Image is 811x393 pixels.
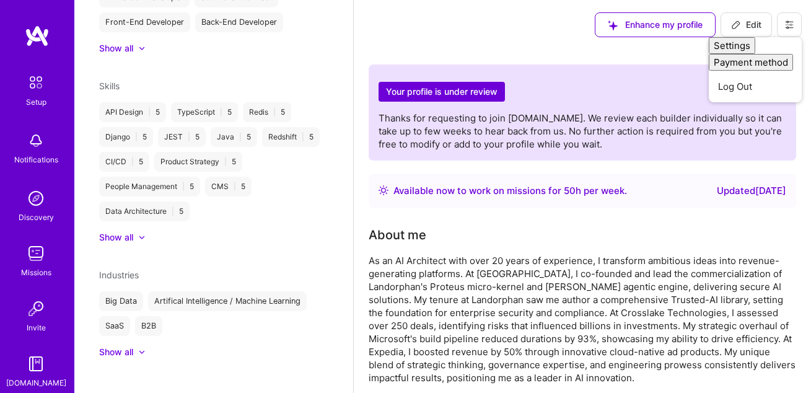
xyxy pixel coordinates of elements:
[205,177,252,196] div: CMS 5
[721,12,772,37] button: Edit
[393,183,627,198] div: Available now to work on missions for h per week .
[99,42,133,55] div: Show all
[24,351,48,376] img: guide book
[19,211,54,224] div: Discovery
[731,19,761,31] span: Edit
[99,102,166,122] div: API Design 5
[21,266,51,279] div: Missions
[26,95,46,108] div: Setup
[99,291,143,311] div: Big Data
[172,206,174,216] span: |
[239,132,242,142] span: |
[709,71,802,102] button: Log Out
[302,132,304,142] span: |
[99,177,200,196] div: People Management 5
[234,182,236,192] span: |
[608,19,703,31] span: Enhance my profile
[99,201,190,221] div: Data Architecture 5
[154,152,242,172] div: Product Strategy 5
[27,321,46,334] div: Invite
[709,37,755,54] button: Settings
[99,270,139,280] span: Industries
[23,69,49,95] img: setup
[131,157,134,167] span: |
[564,185,576,196] span: 50
[709,54,793,71] button: Payment method
[224,157,227,167] span: |
[148,291,307,311] div: Artifical Intelligence / Machine Learning
[99,346,133,358] div: Show all
[369,226,426,244] div: About me
[171,102,238,122] div: TypeScript 5
[99,152,149,172] div: CI/CD 5
[99,81,120,91] span: Skills
[608,20,618,30] i: icon SuggestedTeams
[99,316,130,336] div: SaaS
[369,254,796,384] div: As an AI Architect with over 20 years of experience, I transform ambitious ideas into revenue-gen...
[6,376,66,389] div: [DOMAIN_NAME]
[243,102,291,122] div: Redis 5
[135,132,138,142] span: |
[262,127,320,147] div: Redshift 5
[99,127,153,147] div: Django 5
[24,186,48,211] img: discovery
[188,132,190,142] span: |
[24,241,48,266] img: teamwork
[211,127,257,147] div: Java 5
[24,128,48,153] img: bell
[25,25,50,47] img: logo
[273,107,276,117] span: |
[220,107,222,117] span: |
[379,185,388,195] img: Availability
[99,12,190,32] div: Front-End Developer
[717,183,786,198] div: Updated [DATE]
[182,182,185,192] span: |
[135,316,162,336] div: B2B
[158,127,206,147] div: JEST 5
[379,112,782,150] span: Thanks for requesting to join [DOMAIN_NAME]. We review each builder individually so it can take u...
[148,107,151,117] span: |
[99,231,133,244] div: Show all
[595,12,716,37] button: Enhance my profile
[379,82,505,102] h2: Your profile is under review
[24,296,48,321] img: Invite
[14,153,58,166] div: Notifications
[195,12,283,32] div: Back-End Developer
